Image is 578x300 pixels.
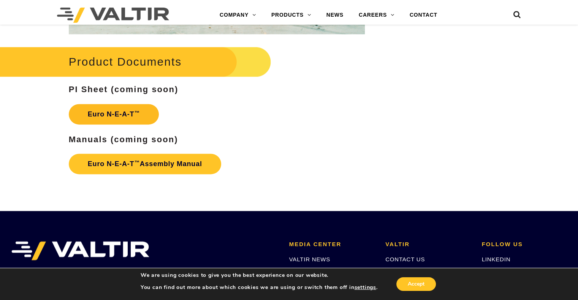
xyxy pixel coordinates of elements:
p: You can find out more about which cookies we are using or switch them off in . [141,284,378,291]
a: LINKEDIN [482,256,511,262]
a: CONTACT [402,8,445,23]
sup: ™ [134,110,139,116]
a: PRODUCTS [264,8,319,23]
img: VALTIR [11,241,149,260]
h2: MEDIA CENTER [289,241,374,248]
button: settings [354,284,376,291]
a: Euro N-E-A-T™ [69,104,159,124]
a: CAREERS [351,8,402,23]
h2: VALTIR [385,241,470,248]
a: COMPANY [212,8,264,23]
h2: FOLLOW US [482,241,567,248]
button: Accept [396,277,436,291]
sup: ™ [134,160,139,165]
a: CONTACT US [385,256,425,262]
strong: PI Sheet (coming soon) [69,85,178,94]
strong: Manuals (coming soon) [69,135,178,144]
img: Valtir [57,8,169,23]
p: We are using cookies to give you the best experience on our website. [141,272,378,279]
a: VALTIR NEWS [289,256,330,262]
a: Euro N-E-A-T™Assembly Manual [69,154,221,174]
a: NEWS [319,8,351,23]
